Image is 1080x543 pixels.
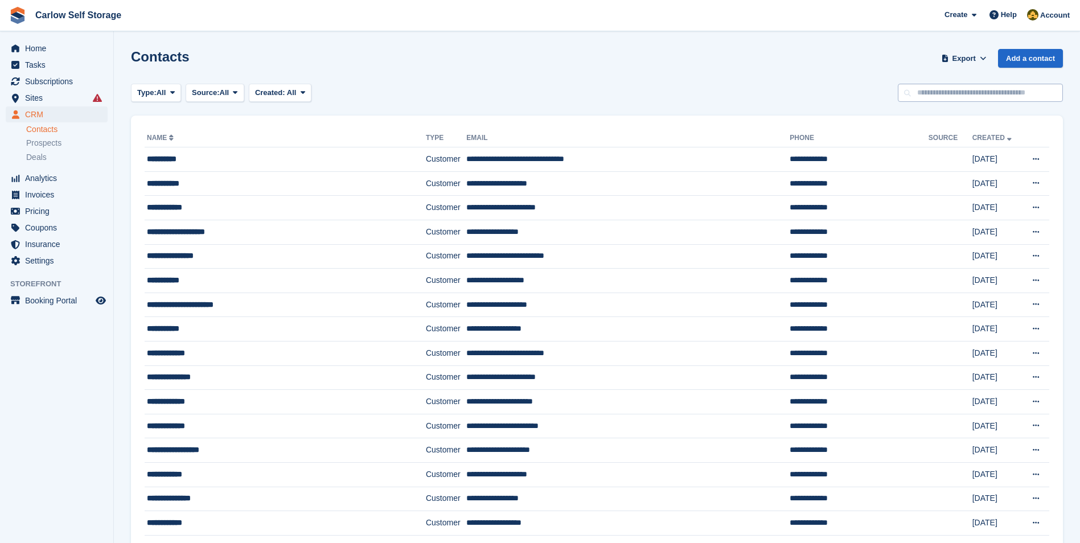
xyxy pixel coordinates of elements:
a: Contacts [26,124,108,135]
a: menu [6,187,108,203]
span: Deals [26,152,47,163]
td: [DATE] [972,462,1021,487]
td: [DATE] [972,511,1021,536]
td: [DATE] [972,171,1021,196]
td: [DATE] [972,414,1021,438]
span: Insurance [25,236,93,252]
h1: Contacts [131,49,190,64]
td: Customer [426,390,466,414]
td: [DATE] [972,147,1021,172]
span: Pricing [25,203,93,219]
td: [DATE] [972,390,1021,414]
a: Add a contact [998,49,1063,68]
span: Invoices [25,187,93,203]
a: menu [6,253,108,269]
td: Customer [426,438,466,463]
a: Prospects [26,137,108,149]
a: Preview store [94,294,108,307]
td: Customer [426,196,466,220]
td: Customer [426,317,466,342]
span: Create [945,9,967,20]
td: Customer [426,414,466,438]
span: Help [1001,9,1017,20]
span: All [157,87,166,98]
a: Carlow Self Storage [31,6,126,24]
th: Type [426,129,466,147]
button: Created: All [249,84,311,102]
span: Account [1040,10,1070,21]
span: Booking Portal [25,293,93,308]
td: Customer [426,269,466,293]
a: Name [147,134,176,142]
a: Created [972,134,1014,142]
td: Customer [426,487,466,511]
td: [DATE] [972,269,1021,293]
span: Settings [25,253,93,269]
span: Tasks [25,57,93,73]
td: [DATE] [972,196,1021,220]
th: Source [929,129,972,147]
span: Export [952,53,976,64]
td: Customer [426,147,466,172]
a: menu [6,220,108,236]
span: Created: [255,88,285,97]
a: menu [6,57,108,73]
span: Type: [137,87,157,98]
td: [DATE] [972,244,1021,269]
span: All [220,87,229,98]
a: menu [6,106,108,122]
button: Export [939,49,989,68]
td: [DATE] [972,220,1021,244]
td: Customer [426,293,466,317]
td: [DATE] [972,438,1021,463]
a: menu [6,293,108,308]
a: menu [6,203,108,219]
span: Sites [25,90,93,106]
a: menu [6,236,108,252]
span: Coupons [25,220,93,236]
td: [DATE] [972,317,1021,342]
td: [DATE] [972,293,1021,317]
a: menu [6,40,108,56]
a: Deals [26,151,108,163]
td: Customer [426,365,466,390]
span: Home [25,40,93,56]
td: Customer [426,171,466,196]
a: menu [6,170,108,186]
th: Phone [790,129,929,147]
td: Customer [426,511,466,536]
td: [DATE] [972,341,1021,365]
a: menu [6,73,108,89]
i: Smart entry sync failures have occurred [93,93,102,102]
span: All [287,88,297,97]
button: Type: All [131,84,181,102]
td: [DATE] [972,365,1021,390]
td: Customer [426,341,466,365]
span: Subscriptions [25,73,93,89]
span: Analytics [25,170,93,186]
th: Email [466,129,790,147]
a: menu [6,90,108,106]
span: Storefront [10,278,113,290]
span: Source: [192,87,219,98]
img: Kevin Moore [1027,9,1038,20]
button: Source: All [186,84,244,102]
span: CRM [25,106,93,122]
td: Customer [426,220,466,244]
span: Prospects [26,138,61,149]
td: Customer [426,462,466,487]
img: stora-icon-8386f47178a22dfd0bd8f6a31ec36ba5ce8667c1dd55bd0f319d3a0aa187defe.svg [9,7,26,24]
td: [DATE] [972,487,1021,511]
td: Customer [426,244,466,269]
